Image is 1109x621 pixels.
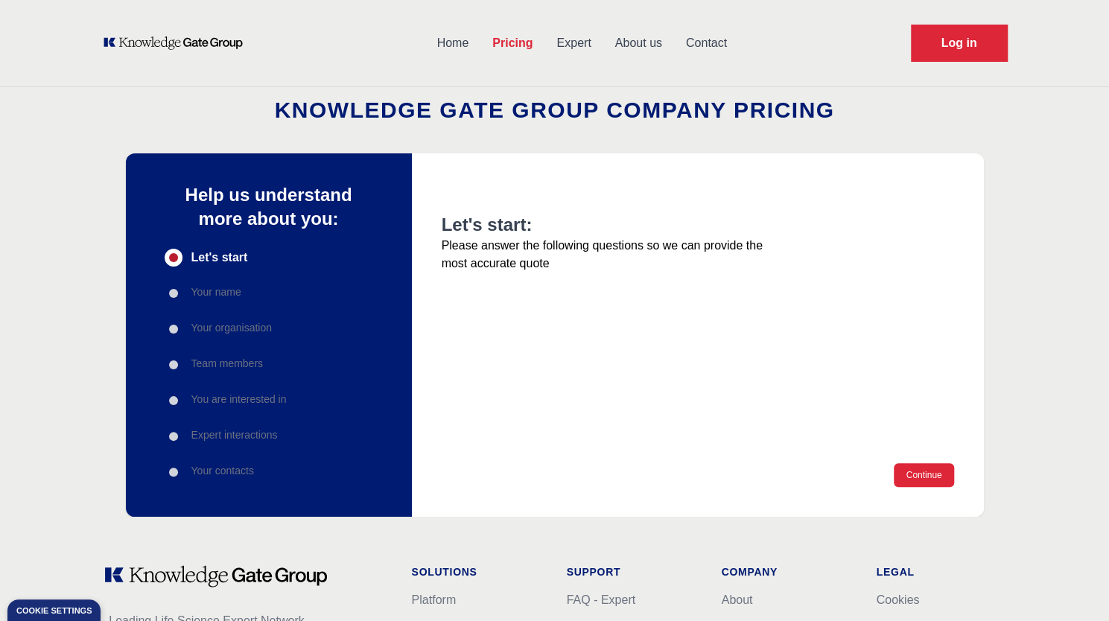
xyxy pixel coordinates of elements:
a: Pricing [480,24,544,63]
p: Your name [191,284,241,299]
p: Help us understand more about you: [165,183,373,231]
h2: Let's start: [442,213,775,237]
p: Please answer the following questions so we can provide the most accurate quote [442,237,775,273]
a: Home [425,24,481,63]
p: Your contacts [191,463,254,478]
a: Contact [674,24,739,63]
p: Team members [191,356,263,371]
a: FAQ - Expert [567,593,635,606]
div: Progress [165,249,373,481]
h1: Support [567,564,698,579]
a: Platform [412,593,457,606]
p: You are interested in [191,392,287,407]
a: KOL Knowledge Platform: Talk to Key External Experts (KEE) [102,36,253,51]
h1: Company [722,564,853,579]
a: Expert [544,24,603,63]
a: About us [603,24,674,63]
a: Cookies [877,593,920,606]
span: Let's start [191,249,248,267]
h1: Solutions [412,564,543,579]
iframe: Chat Widget [1035,550,1109,621]
p: Your organisation [191,320,272,335]
p: Expert interactions [191,427,278,442]
h1: Legal [877,564,1008,579]
div: Cookie settings [16,607,92,615]
a: Request Demo [911,25,1008,62]
a: About [722,593,753,606]
button: Continue [894,463,953,487]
